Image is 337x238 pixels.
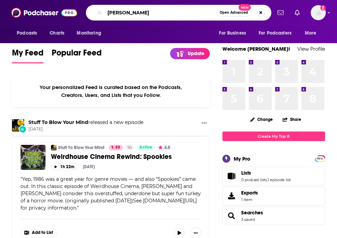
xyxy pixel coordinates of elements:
span: Open Advanced [220,11,248,14]
span: Lists [222,167,325,185]
div: My Pro [234,155,250,162]
span: More [305,28,316,38]
button: open menu [300,27,325,40]
button: open menu [72,27,110,40]
a: Popular Feed [52,48,102,63]
button: 4.5 [156,145,172,150]
a: Searches [241,210,263,216]
a: View Profile [297,46,325,52]
span: PRO [316,156,324,161]
img: Stuff To Blow Your Mind [51,145,56,150]
span: Weirdhouse Cinema Rewind: Spookies [51,152,172,161]
span: Logged in as Ashley_Beenen [311,5,326,20]
img: Weirdhouse Cinema Rewind: Spookies [21,145,46,170]
a: Searches [225,211,238,221]
span: Exports [241,190,258,196]
span: My Feed [12,48,43,62]
span: Yep, 1986 was a great year for genre movies — and also “Spookies” came out. In this classic episo... [21,176,201,211]
a: Active [137,145,155,150]
a: Show notifications dropdown [275,7,286,18]
a: 1 episode list [268,177,291,182]
div: [DATE] [83,164,95,169]
span: 1 item [241,197,258,202]
span: " " [21,176,201,211]
div: New Episode [19,125,26,133]
img: User Profile [311,5,326,20]
a: Exports [222,187,325,205]
button: open menu [12,27,46,40]
span: Exports [225,191,238,201]
span: 88 [115,144,120,151]
svg: Add a profile image [320,5,326,11]
a: Stuff To Blow Your Mind [58,145,104,150]
span: Lists [241,170,251,176]
a: Welcome [PERSON_NAME]! [222,46,290,52]
span: Monitoring [77,28,101,38]
p: Update [188,51,204,57]
button: Share [282,113,301,126]
a: Charts [45,27,68,40]
button: Open AdvancedNew [217,9,251,17]
div: Search podcasts, credits, & more... [86,5,271,21]
a: 3 saved [241,217,255,222]
button: open menu [254,27,301,40]
a: Stuff To Blow Your Mind [28,119,88,125]
button: Show profile menu [311,5,326,20]
h3: released a new episode [28,119,143,126]
a: My Feed [12,48,43,63]
span: Charts [50,28,64,38]
span: Popular Feed [52,48,102,62]
a: Lists [241,170,291,176]
span: Searches [222,206,325,225]
span: Podcasts [17,28,37,38]
a: Weirdhouse Cinema Rewind: Spookies [51,152,201,161]
span: Active [139,144,152,151]
button: Change [246,115,277,124]
span: For Podcasters [259,28,291,38]
span: [DATE] [28,126,143,132]
a: 88 [109,145,123,150]
a: Lists [225,171,238,181]
input: Search podcasts, credits, & more... [105,7,217,18]
span: For Business [219,28,246,38]
button: Show More Button [199,119,210,128]
img: Stuff To Blow Your Mind [12,119,24,131]
a: Create My Top 8 [222,131,325,141]
div: Your personalized Feed is curated based on the Podcasts, Creators, Users, and Lists that you Follow. [12,76,210,107]
span: New [238,4,251,11]
button: open menu [214,27,255,40]
span: Add to List [32,230,53,235]
a: PRO [316,155,324,161]
img: Podchaser - Follow, Share and Rate Podcasts [11,6,77,19]
a: Show notifications dropdown [292,7,302,18]
a: 0 podcast lists [241,177,267,182]
button: 1h 22m [51,164,77,170]
a: Update [170,48,210,59]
